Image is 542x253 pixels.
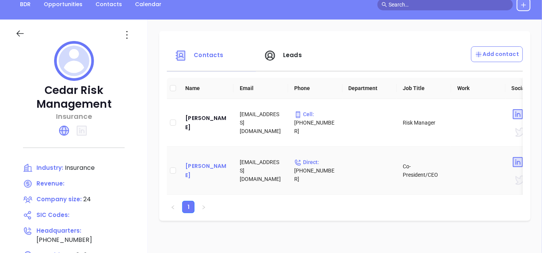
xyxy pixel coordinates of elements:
[167,201,179,213] button: left
[382,2,387,7] span: search
[234,147,288,195] td: [EMAIL_ADDRESS][DOMAIN_NAME]
[182,201,194,213] li: 1
[288,78,343,99] th: Phone
[294,158,336,183] p: [PHONE_NUMBER]
[234,78,288,99] th: Email
[198,201,210,213] li: Next Page
[451,78,506,99] th: Work
[83,195,91,204] span: 24
[15,111,132,122] p: Insurance
[15,84,132,111] p: Cedar Risk Management
[194,51,223,59] span: Contacts
[36,164,63,172] span: Industry:
[171,205,175,210] span: left
[65,163,95,172] span: Insurance
[54,41,94,81] img: profile logo
[283,51,302,59] span: Leads
[185,113,227,132] a: [PERSON_NAME]
[36,211,69,219] span: SIC Codes:
[36,227,81,235] span: Headquarters:
[167,201,179,213] li: Previous Page
[198,201,210,213] button: right
[294,110,336,135] p: [PHONE_NUMBER]
[397,99,451,147] td: Risk Manager
[201,205,206,210] span: right
[179,78,234,99] th: Name
[294,111,314,117] span: Cell :
[475,50,519,58] p: Add contact
[397,147,451,195] td: Co-President/CEO
[185,161,227,180] a: [PERSON_NAME]
[36,179,64,187] span: Revenue:
[343,78,397,99] th: Department
[397,78,451,99] th: Job Title
[183,201,194,213] a: 1
[389,0,509,9] input: Search…
[36,195,82,203] span: Company size:
[294,159,319,165] span: Direct :
[234,99,288,147] td: [EMAIL_ADDRESS][DOMAIN_NAME]
[36,235,92,244] span: [PHONE_NUMBER]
